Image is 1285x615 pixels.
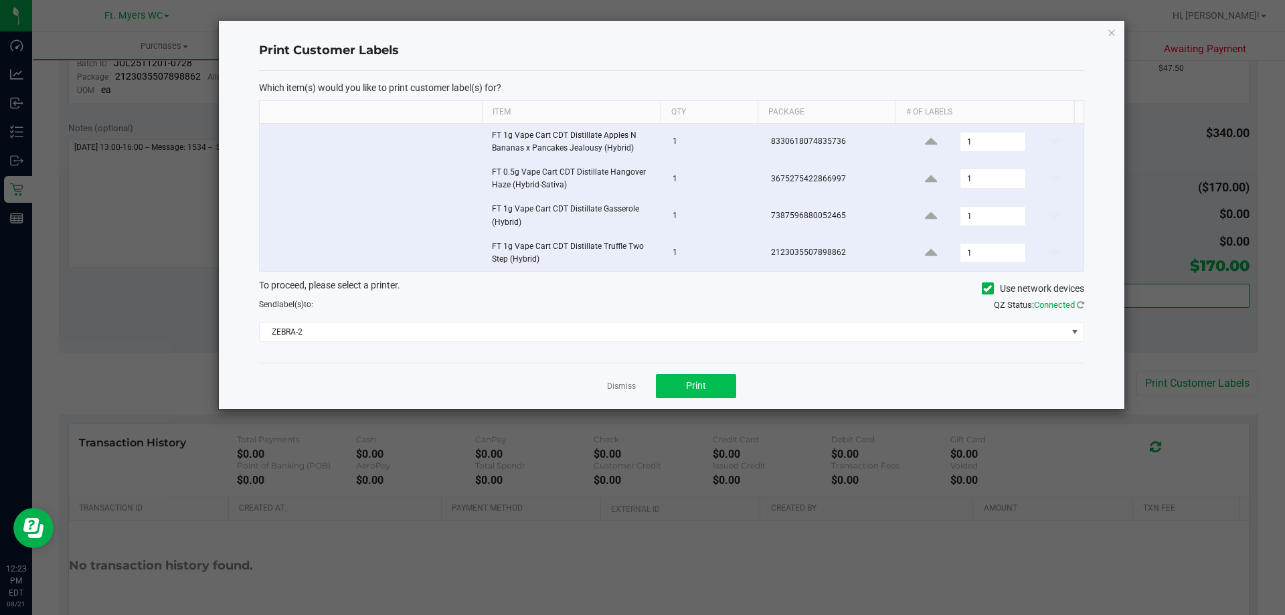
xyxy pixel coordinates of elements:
button: Print [656,374,736,398]
td: FT 1g Vape Cart CDT Distillate Gasserole (Hybrid) [484,197,665,234]
span: ZEBRA-2 [260,323,1067,341]
p: Which item(s) would you like to print customer label(s) for? [259,82,1084,94]
td: 8330618074835736 [763,124,903,161]
span: label(s) [277,300,304,309]
td: 3675275422866997 [763,161,903,197]
td: 1 [665,235,763,271]
th: Qty [661,101,758,124]
h4: Print Customer Labels [259,42,1084,60]
td: 1 [665,197,763,234]
td: 1 [665,124,763,161]
span: Connected [1034,300,1075,310]
td: FT 1g Vape Cart CDT Distillate Truffle Two Step (Hybrid) [484,235,665,271]
span: Send to: [259,300,313,309]
a: Dismiss [607,381,636,392]
td: FT 1g Vape Cart CDT Distillate Apples N Bananas x Pancakes Jealousy (Hybrid) [484,124,665,161]
th: Item [482,101,661,124]
span: Print [686,380,706,391]
label: Use network devices [982,282,1084,296]
td: FT 0.5g Vape Cart CDT Distillate Hangover Haze (Hybrid-Sativa) [484,161,665,197]
td: 1 [665,161,763,197]
div: To proceed, please select a printer. [249,278,1094,298]
span: QZ Status: [994,300,1084,310]
iframe: Resource center [13,508,54,548]
td: 7387596880052465 [763,197,903,234]
th: # of labels [895,101,1074,124]
th: Package [758,101,895,124]
td: 2123035507898862 [763,235,903,271]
